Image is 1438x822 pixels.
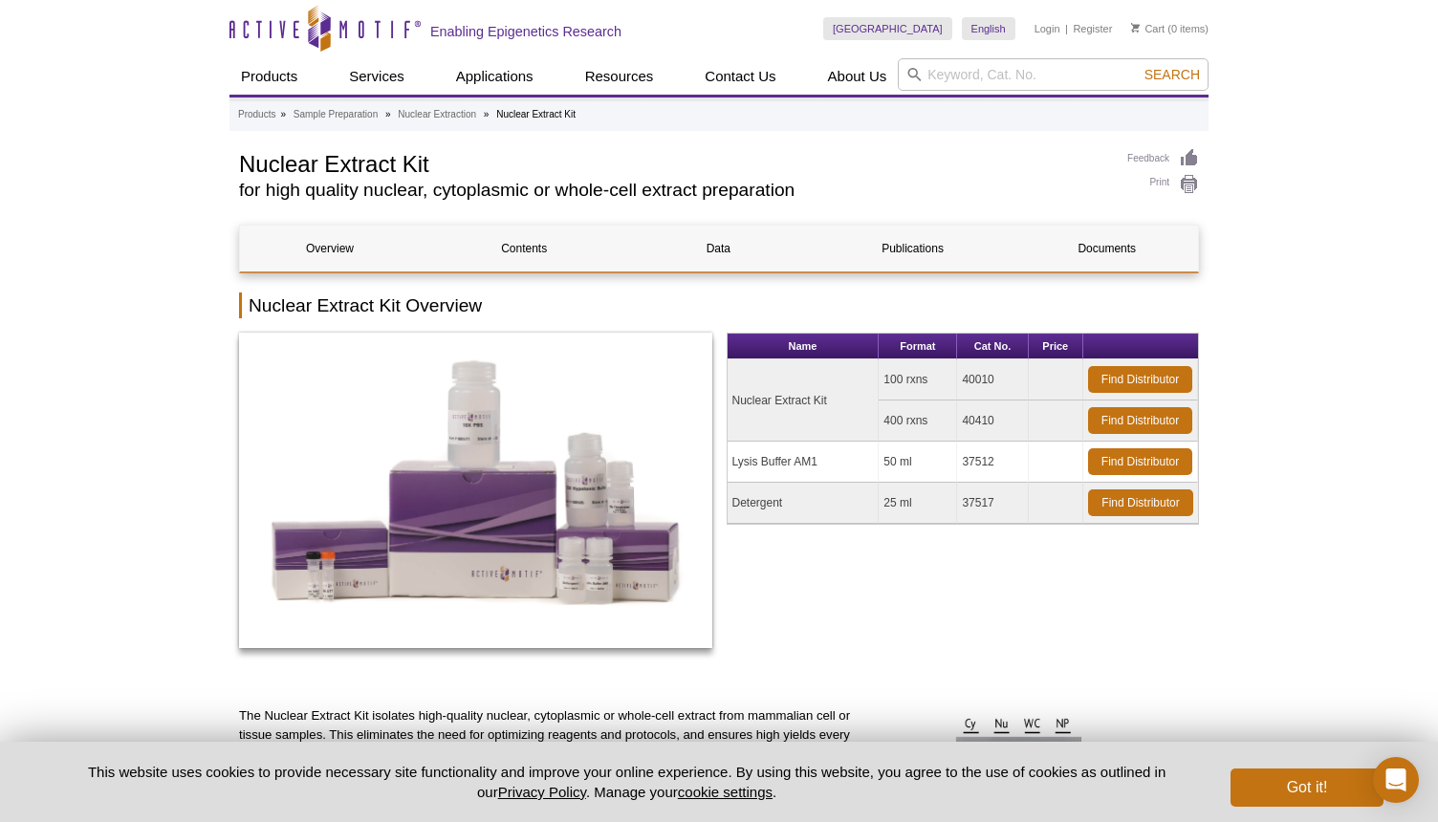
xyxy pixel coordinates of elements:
th: Format [879,334,957,359]
a: Find Distributor [1088,366,1192,393]
td: 40410 [957,400,1028,442]
h2: for high quality nuclear, cytoplasmic or whole-cell extract preparation [239,182,1108,199]
a: Contact Us [693,58,787,95]
a: Overview [240,226,420,271]
a: Cart [1131,22,1165,35]
td: 40010 [957,359,1028,400]
a: About Us [817,58,899,95]
a: Find Distributor [1088,448,1192,475]
a: Register [1073,22,1112,35]
li: Nuclear Extract Kit [496,109,576,119]
a: English [962,17,1015,40]
a: Products [238,106,275,123]
td: Lysis Buffer AM1 [728,442,880,483]
a: Services [338,58,416,95]
td: 100 rxns [879,359,957,400]
th: Cat No. [957,334,1028,359]
li: » [280,109,286,119]
p: This website uses cookies to provide necessary site functionality and improve your online experie... [54,762,1199,802]
td: 37517 [957,483,1028,524]
a: Sample Preparation [294,106,378,123]
a: Feedback [1127,148,1199,169]
a: Nuclear Extraction [398,106,476,123]
li: » [484,109,490,119]
a: Print [1127,174,1199,195]
a: Data [628,226,808,271]
h1: Nuclear Extract Kit [239,148,1108,177]
td: 37512 [957,442,1028,483]
h2: Enabling Epigenetics Research [430,23,621,40]
td: 400 rxns [879,400,957,442]
th: Name [728,334,880,359]
a: Publications [823,226,1003,271]
li: (0 items) [1131,17,1209,40]
h2: Nuclear Extract Kit Overview [239,292,1199,318]
img: Your Cart [1131,23,1140,32]
a: Applications [445,58,545,95]
a: Documents [1017,226,1197,271]
button: Got it! [1231,768,1384,807]
a: Find Distributor [1088,489,1193,516]
td: 25 ml [879,483,957,524]
a: Contents [434,226,614,271]
td: Detergent [728,483,880,524]
a: Find Distributor [1088,407,1192,434]
li: » [385,109,391,119]
td: Nuclear Extract Kit [728,359,880,442]
a: [GEOGRAPHIC_DATA] [823,17,952,40]
td: 50 ml [879,442,957,483]
img: Nuclear Extract Kit [239,333,712,648]
p: The Nuclear Extract Kit isolates high-quality nuclear, cytoplasmic or whole-cell extract from mam... [239,706,869,802]
a: Resources [574,58,665,95]
a: Products [229,58,309,95]
button: cookie settings [678,784,773,800]
span: Search [1144,67,1200,82]
input: Keyword, Cat. No. [898,58,1209,91]
a: Privacy Policy [498,784,586,800]
a: Login [1035,22,1060,35]
div: Open Intercom Messenger [1373,757,1419,803]
button: Search [1139,66,1206,83]
th: Price [1029,334,1083,359]
li: | [1065,17,1068,40]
